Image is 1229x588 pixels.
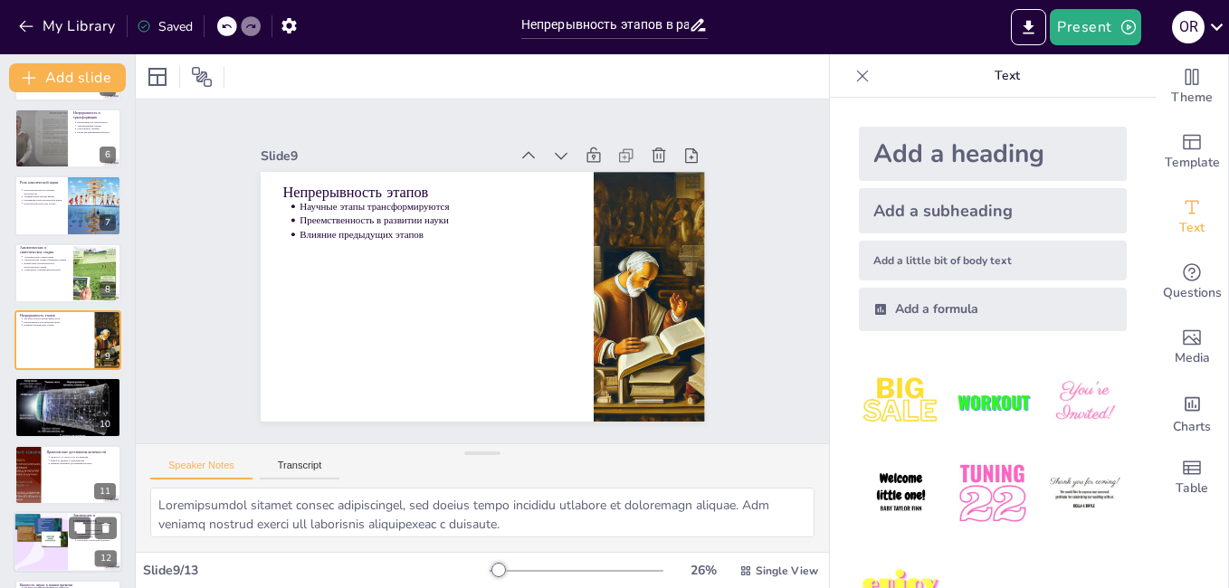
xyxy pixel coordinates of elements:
button: Add slide [9,63,126,92]
p: Классическая наука как основа [24,202,62,205]
button: Delete Slide [95,517,117,539]
button: My Library [14,12,123,41]
div: 26 % [681,562,725,579]
img: 5.jpeg [950,451,1034,536]
img: 3.jpeg [1043,360,1127,444]
p: Непрерывность этапов [291,162,580,213]
p: Преемственность в развитии науки [24,320,89,324]
div: Slide 9 [272,125,521,168]
textarea: Loremipsumdol sitamet consec adipiscingel, sed doeius tempo incididu utlabore et doloremagn aliqu... [150,488,815,537]
button: Present [1050,9,1140,45]
span: Single View [756,564,818,578]
button: Transcript [260,460,340,479]
div: Add images, graphics, shapes or video [1156,315,1228,380]
div: Get real-time input from your audience [1156,250,1228,315]
div: 12 [95,551,117,567]
p: Долгий исторический путь [78,528,118,532]
p: Наука как основа для будущего [78,539,118,543]
span: Template [1165,153,1220,173]
div: 12 [14,511,122,573]
p: Аналитическая стадия важна [24,255,68,259]
span: Theme [1171,88,1213,108]
p: Традиционные методы важны [24,195,62,199]
p: Аналитические и синтетические стадии [20,245,68,255]
div: 11 [94,483,116,499]
div: Add a heading [859,127,1127,181]
div: Change the overall theme [1156,54,1228,119]
p: Осознанность и обоснованность науки [78,522,118,529]
p: Философия и математика в античности [24,384,116,388]
p: Научные достижения в современности [78,532,118,539]
div: Add a little bit of body text [859,241,1127,280]
img: 4.jpeg [859,451,943,536]
p: [PERSON_NAME] и его достижения [51,455,116,459]
span: Charts [1173,417,1211,437]
span: Media [1175,348,1210,368]
p: Непрерывность этапов науки [77,120,116,124]
span: Questions [1163,283,1222,303]
img: 6.jpeg [1043,451,1127,536]
div: 7 [14,175,121,235]
p: Влияние предыдущих этапов [303,209,575,251]
button: Speaker Notes [150,460,252,479]
p: Важность науки в нашем времени [20,582,116,587]
button: O R [1172,9,1205,45]
div: 8 [100,281,116,298]
p: Трансформация знаний [77,124,116,128]
p: Связь между этапами [77,128,116,131]
div: 7 [100,214,116,231]
div: 8 [14,243,121,303]
p: Научные этапы трансформируются [24,317,89,320]
span: Position [191,66,213,88]
p: Синтетическая стадия объединяет знания [24,258,68,261]
p: Text [877,54,1138,98]
div: Add a formula [859,288,1127,331]
div: 10 [14,377,121,437]
p: Наука как динамичный процесс [77,131,116,135]
p: Развитие "спекулятивной" математики [24,391,116,394]
div: Saved [137,18,193,35]
img: 1.jpeg [859,360,943,444]
p: Адаптация к современным вызовам [24,268,68,271]
div: Add ready made slides [1156,119,1228,185]
div: 9 [100,348,116,365]
p: Непрерывность этапов [20,313,90,318]
p: Наука в древней культуре [20,380,116,385]
button: Duplicate Slide [69,517,91,539]
p: Заключение и современность [73,514,117,524]
p: Преемственность в развитии науки [305,194,576,237]
p: Взаимосвязь аналитической и синтетической стадий [24,261,68,268]
p: Практические достижения античности [46,450,116,455]
div: Layout [143,62,172,91]
p: Научные этапы трансформируются [307,181,578,223]
p: Близость данных к современным [51,459,116,462]
div: 9 [14,310,121,370]
p: Классическая наука сохраняет актуальность [24,189,62,195]
div: Slide 9 / 13 [143,562,490,579]
p: Влияние античных достижений на науку [51,462,116,466]
p: Роль классической науки [20,180,62,185]
div: 11 [14,445,121,505]
div: Add a table [1156,445,1228,510]
div: Add charts and graphs [1156,380,1228,445]
div: O R [1172,11,1205,43]
p: Влияние предыдущих этапов [24,324,89,327]
div: Add text boxes [1156,185,1228,250]
p: Престиж аргументации [24,387,116,391]
p: Понимание роли классической науки [24,199,62,203]
div: 6 [100,147,116,163]
input: Insert title [521,12,689,38]
div: 6 [14,109,121,168]
div: Add a subheading [859,188,1127,233]
span: Table [1176,479,1208,498]
img: 2.jpeg [950,360,1034,444]
p: Непрерывность и трансформация [73,110,116,120]
div: 10 [94,416,116,432]
span: Text [1179,218,1205,238]
button: Export to PowerPoint [1011,9,1046,45]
